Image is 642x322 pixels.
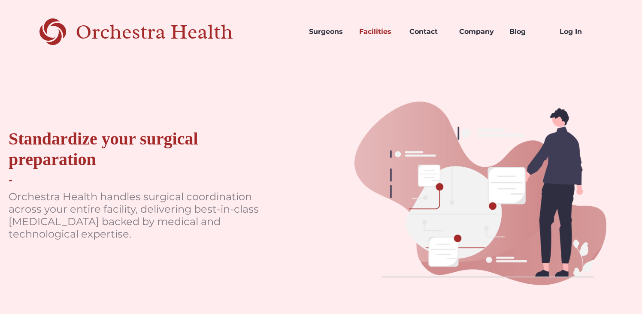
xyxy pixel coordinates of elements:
[553,17,603,46] a: Log In
[39,17,263,46] a: home
[9,191,266,240] p: Orchestra Health handles surgical coordination across your entire facility, delivering best-in-cl...
[352,17,403,46] a: Facilities
[452,17,503,46] a: Company
[9,174,12,187] div: -
[302,17,352,46] a: Surgeons
[76,23,263,41] div: Orchestra Health
[403,17,453,46] a: Contact
[503,17,553,46] a: Blog
[9,129,278,170] div: Standardize your surgical preparation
